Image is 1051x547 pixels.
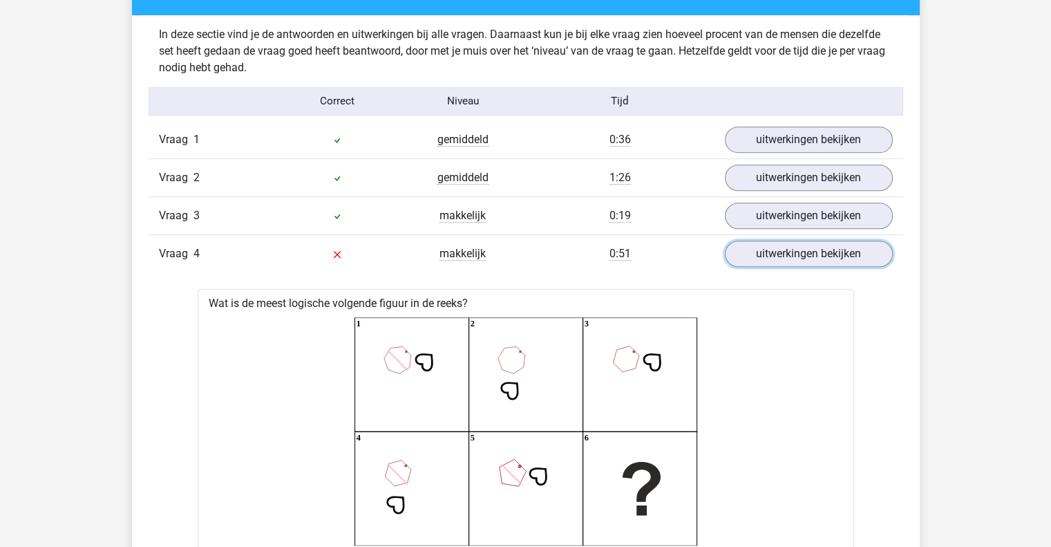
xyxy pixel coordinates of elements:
[609,209,631,223] span: 0:19
[725,127,893,153] a: uitwerkingen bekijken
[356,432,360,442] text: 4
[725,165,893,191] a: uitwerkingen bekijken
[439,209,486,223] span: makkelijk
[725,241,893,267] a: uitwerkingen bekijken
[584,432,588,442] text: 6
[193,247,200,260] span: 4
[725,203,893,229] a: uitwerkingen bekijken
[193,171,200,184] span: 2
[439,247,486,261] span: makkelijk
[149,26,903,76] div: In deze sectie vind je de antwoorden en uitwerkingen bij alle vragen. Daarnaast kun je bij elke v...
[609,171,631,185] span: 1:26
[159,131,193,148] span: Vraag
[525,93,714,109] div: Tijd
[274,93,400,109] div: Correct
[193,209,200,222] span: 3
[159,245,193,262] span: Vraag
[193,133,200,146] span: 1
[400,93,526,109] div: Niveau
[470,432,474,442] text: 5
[437,171,489,185] span: gemiddeld
[470,318,474,328] text: 2
[159,207,193,224] span: Vraag
[356,318,360,328] text: 1
[609,247,631,261] span: 0:51
[159,169,193,186] span: Vraag
[609,133,631,147] span: 0:36
[437,133,489,147] span: gemiddeld
[584,318,588,328] text: 3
